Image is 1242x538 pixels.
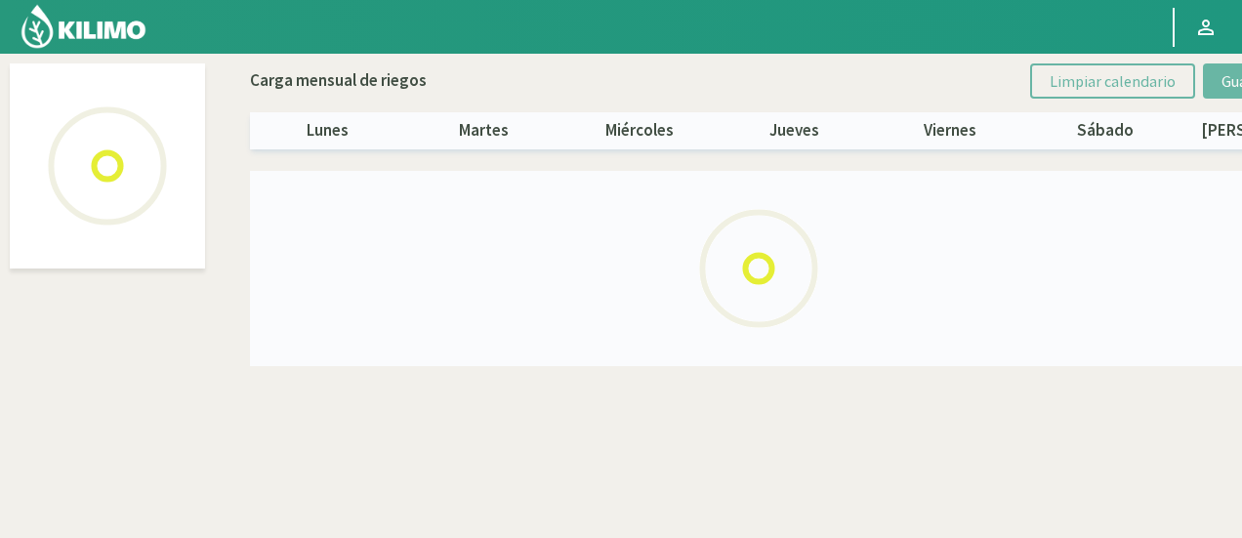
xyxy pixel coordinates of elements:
[1028,118,1183,144] p: sábado
[406,118,561,144] p: martes
[1030,63,1195,99] button: Limpiar calendario
[20,3,147,50] img: Kilimo
[250,118,405,144] p: lunes
[872,118,1027,144] p: viernes
[250,68,427,94] p: Carga mensual de riegos
[1050,71,1176,91] span: Limpiar calendario
[661,171,856,366] img: Loading...
[561,118,717,144] p: miércoles
[717,118,872,144] p: jueves
[10,68,205,264] img: Loading...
